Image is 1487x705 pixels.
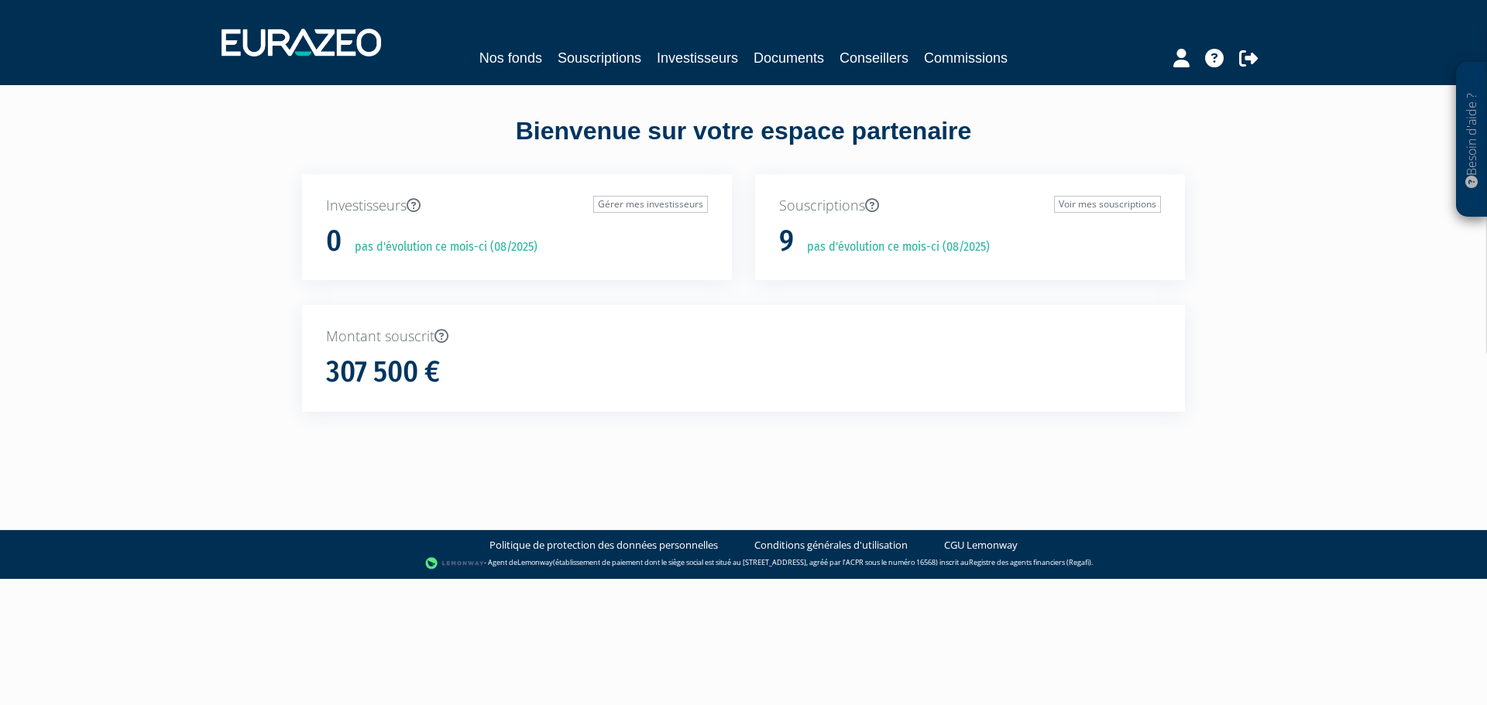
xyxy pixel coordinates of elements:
[425,556,485,571] img: logo-lemonway.png
[326,225,342,258] h1: 0
[924,47,1008,69] a: Commissions
[754,47,824,69] a: Documents
[944,538,1018,553] a: CGU Lemonway
[326,356,440,388] h1: 307 500 €
[558,47,641,69] a: Souscriptions
[489,538,718,553] a: Politique de protection des données personnelles
[222,29,381,56] img: 1732889491-logotype_eurazeo_blanc_rvb.png
[479,47,542,69] a: Nos fonds
[326,327,1161,347] p: Montant souscrit
[779,225,794,258] h1: 9
[593,196,708,213] a: Gérer mes investisseurs
[796,238,990,256] p: pas d'évolution ce mois-ci (08/2025)
[840,47,908,69] a: Conseillers
[779,196,1161,216] p: Souscriptions
[969,557,1091,567] a: Registre des agents financiers (Regafi)
[1463,70,1481,210] p: Besoin d'aide ?
[290,114,1197,174] div: Bienvenue sur votre espace partenaire
[657,47,738,69] a: Investisseurs
[1054,196,1161,213] a: Voir mes souscriptions
[326,196,708,216] p: Investisseurs
[754,538,908,553] a: Conditions générales d'utilisation
[517,557,553,567] a: Lemonway
[344,238,537,256] p: pas d'évolution ce mois-ci (08/2025)
[15,556,1472,571] div: - Agent de (établissement de paiement dont le siège social est situé au [STREET_ADDRESS], agréé p...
